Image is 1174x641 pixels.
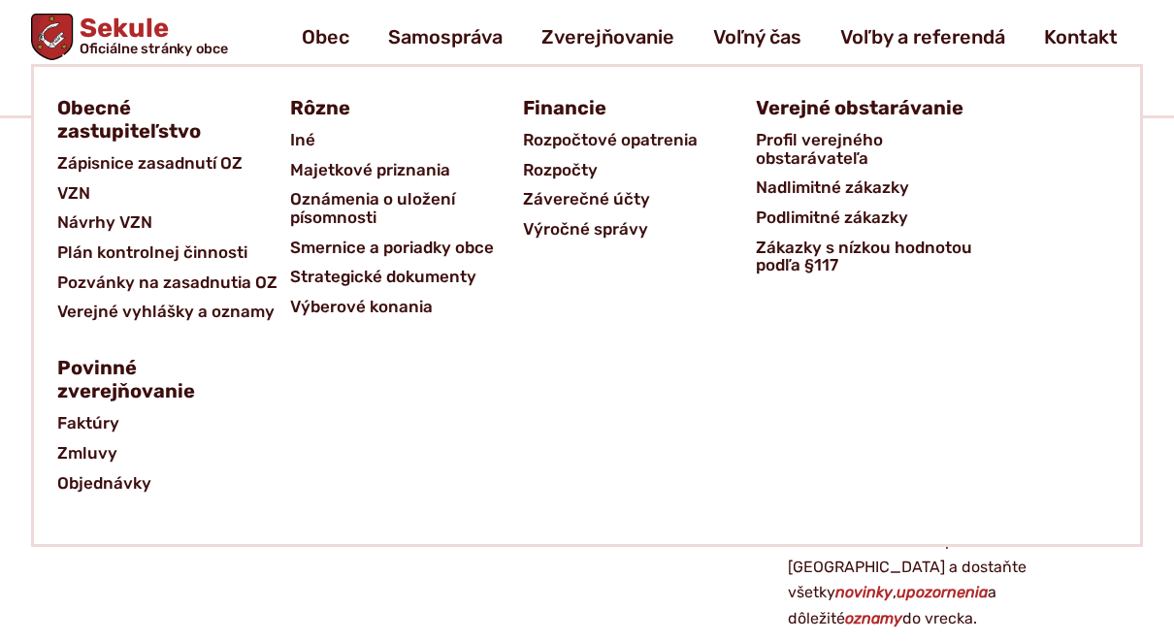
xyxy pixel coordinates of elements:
span: Financie [523,90,606,125]
a: Financie [523,90,733,125]
span: Objednávky [57,468,151,498]
span: Rozpočtové opatrenia [523,125,698,155]
span: Nadlimitné zákazky [756,173,909,203]
a: Verejné obstarávanie [756,90,965,125]
span: Rôzne [290,90,350,125]
a: Majetkové priznania [290,155,523,185]
img: Prejsť na domovskú stránku [31,14,73,60]
a: Voľný čas [713,10,801,64]
span: VZN [57,178,90,208]
a: Faktúry [57,408,290,438]
a: Rozpočty [523,155,756,185]
span: Záverečné účty [523,184,650,214]
a: Strategické dokumenty [290,262,523,292]
a: Plán kontrolnej činnosti [57,238,290,268]
span: Faktúry [57,408,119,438]
a: Zverejňovanie [541,10,674,64]
a: Profil verejného obstarávateľa [756,125,989,173]
span: Strategické dokumenty [290,262,476,292]
a: Výročné správy [523,214,756,244]
strong: novinky [835,583,893,601]
a: Obecné zastupiteľstvo [57,90,267,148]
a: Verejné vyhlášky a oznamy [57,297,290,327]
a: Rozpočtové opatrenia [523,125,756,155]
span: Pozvánky na zasadnutia OZ [57,268,277,298]
a: Objednávky [57,468,290,498]
a: Podlimitné zákazky [756,203,989,233]
a: Výberové konania [290,292,523,322]
a: Zápisnice zasadnutí OZ [57,148,290,178]
a: Kontakt [1044,10,1118,64]
strong: upozornenia [897,583,988,601]
a: Nadlimitné zákazky [756,173,989,203]
span: Iné [290,125,315,155]
a: Záverečné účty [523,184,756,214]
span: Výročné správy [523,214,648,244]
a: Smernice a poriadky obce [290,233,523,263]
a: Návrhy VZN [57,208,290,238]
span: Sekule [73,16,228,56]
span: Verejné obstarávanie [756,90,963,125]
a: Oznámenia o uložení písomnosti [290,184,523,232]
a: VZN [57,178,290,208]
span: Zmluvy [57,438,117,468]
span: Podlimitné zákazky [756,203,908,233]
a: Zmluvy [57,438,290,468]
a: Iné [290,125,523,155]
span: Rozpočty [523,155,598,185]
a: Povinné zverejňovanie [57,350,267,408]
span: Majetkové priznania [290,155,450,185]
span: Zápisnice zasadnutí OZ [57,148,243,178]
span: Výberové konania [290,292,433,322]
a: Pozvánky na zasadnutia OZ [57,268,290,298]
a: Zákazky s nízkou hodnotou podľa §117 [756,233,989,280]
strong: oznamy [845,609,902,627]
a: Obec [302,10,349,64]
span: Návrhy VZN [57,208,152,238]
a: Samospráva [388,10,503,64]
span: Smernice a poriadky obce [290,233,494,263]
span: Plán kontrolnej činnosti [57,238,247,268]
a: Logo Sekule, prejsť na domovskú stránku. [31,14,228,60]
a: Rôzne [290,90,500,125]
span: Verejné vyhlášky a oznamy [57,297,275,327]
span: Oficiálne stránky obce [80,42,229,55]
a: Voľby a referendá [840,10,1005,64]
p: Stiahnite si mobilnú aplikáciu obce [GEOGRAPHIC_DATA] a dostaňte všetky , a dôležité do vrecka. [788,529,1081,631]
